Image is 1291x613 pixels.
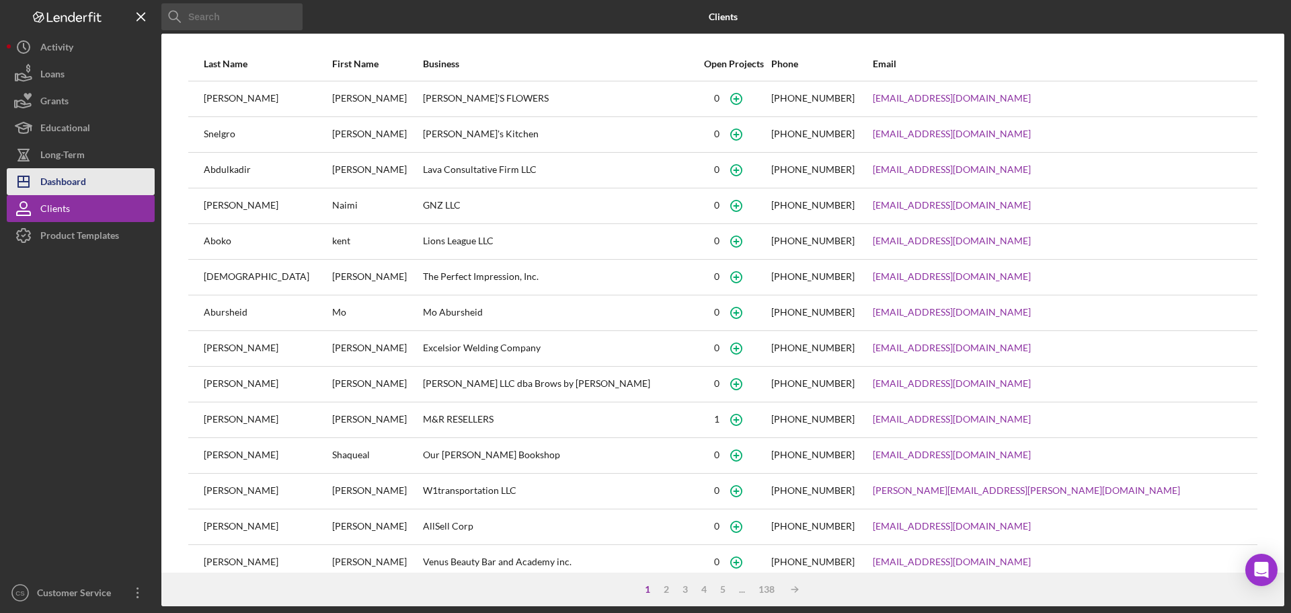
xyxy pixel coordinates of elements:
[204,225,331,258] div: Aboko
[1245,554,1278,586] div: Open Intercom Messenger
[771,342,855,353] div: [PHONE_NUMBER]
[771,521,855,532] div: [PHONE_NUMBER]
[332,546,422,579] div: [PERSON_NAME]
[423,474,696,508] div: W1transportation LLC
[771,271,855,282] div: [PHONE_NUMBER]
[204,510,331,544] div: [PERSON_NAME]
[873,556,1031,567] a: [EMAIL_ADDRESS][DOMAIN_NAME]
[332,296,422,330] div: Mo
[423,225,696,258] div: Lions League LLC
[204,332,331,365] div: [PERSON_NAME]
[332,153,422,187] div: [PERSON_NAME]
[709,11,738,22] b: Clients
[332,332,422,365] div: [PERSON_NAME]
[40,222,119,252] div: Product Templates
[714,342,719,353] div: 0
[873,93,1031,104] a: [EMAIL_ADDRESS][DOMAIN_NAME]
[714,93,719,104] div: 0
[204,189,331,223] div: [PERSON_NAME]
[714,271,719,282] div: 0
[423,332,696,365] div: Excelsior Welding Company
[771,307,855,318] div: [PHONE_NUMBER]
[771,164,855,175] div: [PHONE_NUMBER]
[873,164,1031,175] a: [EMAIL_ADDRESS][DOMAIN_NAME]
[204,59,331,69] div: Last Name
[752,584,781,595] div: 138
[714,378,719,389] div: 0
[40,114,90,145] div: Educational
[771,129,855,139] div: [PHONE_NUMBER]
[204,439,331,472] div: [PERSON_NAME]
[714,129,719,139] div: 0
[34,579,121,610] div: Customer Service
[873,378,1031,389] a: [EMAIL_ADDRESS][DOMAIN_NAME]
[40,61,65,91] div: Loans
[7,222,155,249] button: Product Templates
[332,367,422,401] div: [PERSON_NAME]
[332,474,422,508] div: [PERSON_NAME]
[40,141,85,172] div: Long-Term
[40,195,70,225] div: Clients
[204,474,331,508] div: [PERSON_NAME]
[7,34,155,61] button: Activity
[714,485,719,496] div: 0
[40,34,73,64] div: Activity
[7,114,155,141] button: Educational
[873,485,1180,496] a: [PERSON_NAME][EMAIL_ADDRESS][PERSON_NAME][DOMAIN_NAME]
[7,141,155,168] button: Long-Term
[423,439,696,472] div: Our [PERSON_NAME] Bookshop
[698,59,770,69] div: Open Projects
[657,584,676,595] div: 2
[423,296,696,330] div: Mo Abursheid
[873,521,1031,532] a: [EMAIL_ADDRESS][DOMAIN_NAME]
[638,584,657,595] div: 1
[771,59,871,69] div: Phone
[204,296,331,330] div: Abursheid
[873,307,1031,318] a: [EMAIL_ADDRESS][DOMAIN_NAME]
[7,168,155,195] button: Dashboard
[423,153,696,187] div: Lava Consultative Firm LLC
[40,168,86,199] div: Dashboard
[771,378,855,389] div: [PHONE_NUMBER]
[713,584,732,595] div: 5
[771,93,855,104] div: [PHONE_NUMBER]
[332,403,422,437] div: [PERSON_NAME]
[714,164,719,175] div: 0
[873,414,1031,425] a: [EMAIL_ADDRESS][DOMAIN_NAME]
[204,153,331,187] div: Abdulkadir
[332,189,422,223] div: Naimi
[714,307,719,318] div: 0
[204,546,331,579] div: [PERSON_NAME]
[423,260,696,294] div: The Perfect Impression, Inc.
[714,236,719,246] div: 0
[771,556,855,567] div: [PHONE_NUMBER]
[873,129,1031,139] a: [EMAIL_ADDRESS][DOMAIN_NAME]
[714,556,719,567] div: 0
[873,449,1031,460] a: [EMAIL_ADDRESS][DOMAIN_NAME]
[332,118,422,151] div: [PERSON_NAME]
[695,584,713,595] div: 4
[332,439,422,472] div: Shaqueal
[873,59,1242,69] div: Email
[714,449,719,460] div: 0
[204,367,331,401] div: [PERSON_NAME]
[676,584,695,595] div: 3
[204,82,331,116] div: [PERSON_NAME]
[771,449,855,460] div: [PHONE_NUMBER]
[873,200,1031,211] a: [EMAIL_ADDRESS][DOMAIN_NAME]
[732,584,752,595] div: ...
[332,225,422,258] div: kent
[771,414,855,425] div: [PHONE_NUMBER]
[7,61,155,87] button: Loans
[423,367,696,401] div: [PERSON_NAME] LLC dba Brows by [PERSON_NAME]
[714,414,719,425] div: 1
[7,195,155,222] button: Clients
[7,87,155,114] button: Grants
[332,260,422,294] div: [PERSON_NAME]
